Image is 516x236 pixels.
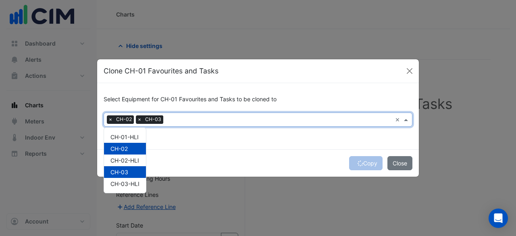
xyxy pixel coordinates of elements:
button: Select All [104,127,129,136]
span: CH-01-HLI [110,134,139,140]
span: CH-02-HLI [110,157,139,164]
span: CH-02 [114,115,134,123]
span: × [136,115,143,123]
span: Clear [395,115,402,124]
h5: Clone CH-01 Favourites and Tasks [104,66,218,76]
span: CH-02 [110,145,128,152]
ng-dropdown-panel: Options list [104,127,146,193]
h6: Select Equipment for CH-01 Favourites and Tasks to be cloned to [104,96,412,103]
button: Close [404,65,416,77]
span: CH-03 [110,169,128,175]
span: CH-03-HLI [110,180,139,187]
span: × [107,115,114,123]
button: Close [387,156,412,170]
span: CH-03 [143,115,163,123]
div: Open Intercom Messenger [489,209,508,228]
